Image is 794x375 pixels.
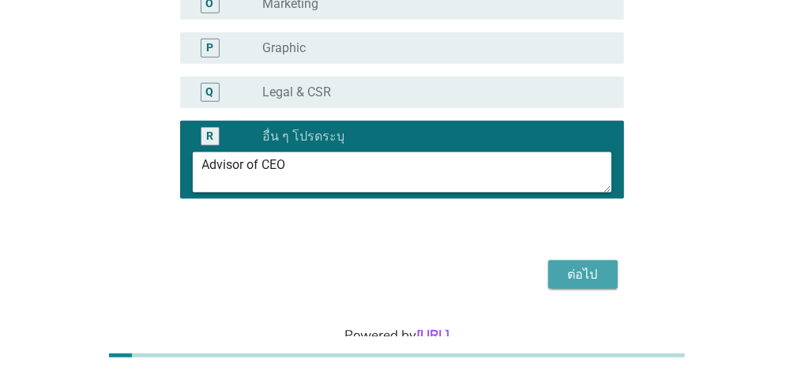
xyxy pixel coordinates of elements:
div: ต่อไป [561,265,605,284]
div: Powered by [19,325,775,345]
label: Graphic [262,40,306,56]
div: P [206,39,213,56]
label: Legal & CSR [262,84,331,100]
div: Q [206,84,214,100]
label: อื่น ๆ โปรดระบุ [262,129,344,144]
a: [URL] [416,326,450,344]
button: ต่อไป [548,261,618,289]
div: R [206,128,213,144]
